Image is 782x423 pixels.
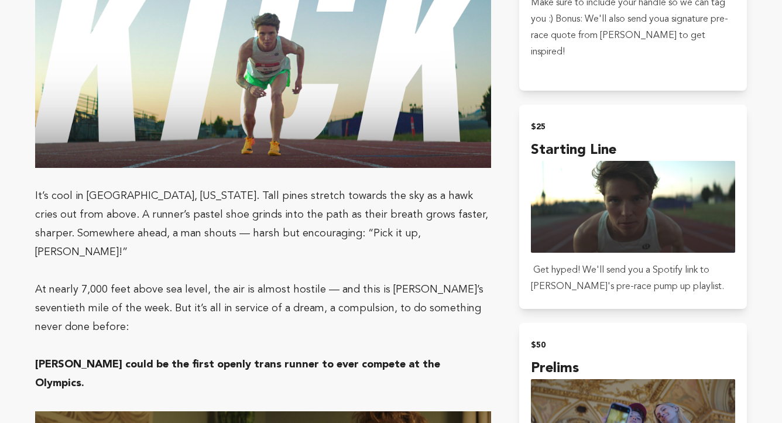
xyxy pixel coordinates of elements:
[531,140,735,161] h4: Starting Line
[531,15,728,57] span: a signature pre-race quote from [PERSON_NAME] to get inspired!
[35,191,488,257] span: It’s cool in [GEOGRAPHIC_DATA], [US_STATE]. Tall pines stretch towards the sky as a hawk cries ou...
[531,337,735,353] h2: $50
[519,105,747,309] button: $25 Starting Line incentive Get hyped! We'll send you a Spotify link to [PERSON_NAME]'s pre-race ...
[531,161,735,253] img: incentive
[35,284,483,332] span: At nearly 7,000 feet above sea level, the air is almost hostile — and this is [PERSON_NAME]’s sev...
[531,358,735,379] h4: Prelims
[531,266,724,291] span: Get hyped! We'll send you a Spotify link to [PERSON_NAME]'s pre-race pump up playlist.
[531,119,735,135] h2: $25
[35,359,440,388] strong: [PERSON_NAME] could be the first openly trans runner to ever compete at the Olympics.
